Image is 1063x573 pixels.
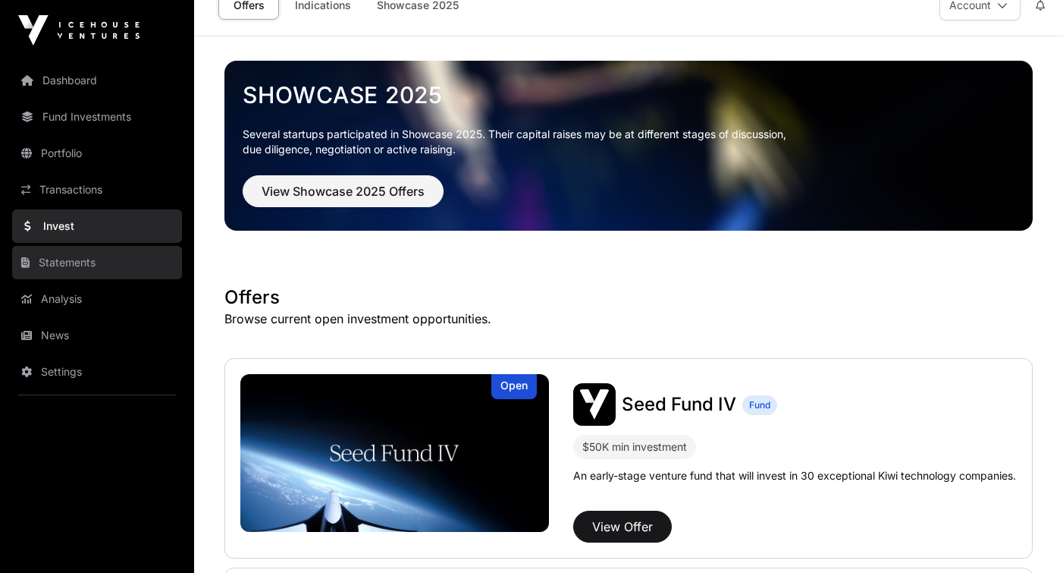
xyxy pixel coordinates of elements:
img: Showcase 2025 [224,61,1033,231]
img: Seed Fund IV [573,383,616,426]
iframe: Chat Widget [987,500,1063,573]
a: Analysis [12,282,182,316]
a: Fund Investments [12,100,182,134]
a: News [12,319,182,352]
p: Browse current open investment opportunities. [224,310,1033,328]
a: Seed Fund IVOpen [240,374,549,532]
img: Icehouse Ventures Logo [18,15,140,46]
a: Settings [12,355,182,389]
button: View Showcase 2025 Offers [243,175,444,207]
a: Statements [12,246,182,279]
span: View Showcase 2025 Offers [262,182,425,200]
span: Fund [749,399,770,411]
div: Open [491,374,537,399]
p: Several startups participated in Showcase 2025. Their capital raises may be at different stages o... [243,127,1014,157]
a: View Showcase 2025 Offers [243,190,444,206]
a: Portfolio [12,137,182,170]
button: View Offer [573,511,672,543]
a: Dashboard [12,64,182,97]
a: Transactions [12,173,182,206]
div: $50K min investment [582,438,687,456]
span: Seed Fund IV [622,393,736,415]
a: Invest [12,209,182,243]
div: $50K min investment [573,435,696,459]
a: Seed Fund IV [622,392,736,417]
a: Showcase 2025 [243,81,1014,109]
img: Seed Fund IV [240,374,549,532]
p: An early-stage venture fund that will invest in 30 exceptional Kiwi technology companies. [573,468,1016,483]
h1: Offers [224,285,1033,310]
